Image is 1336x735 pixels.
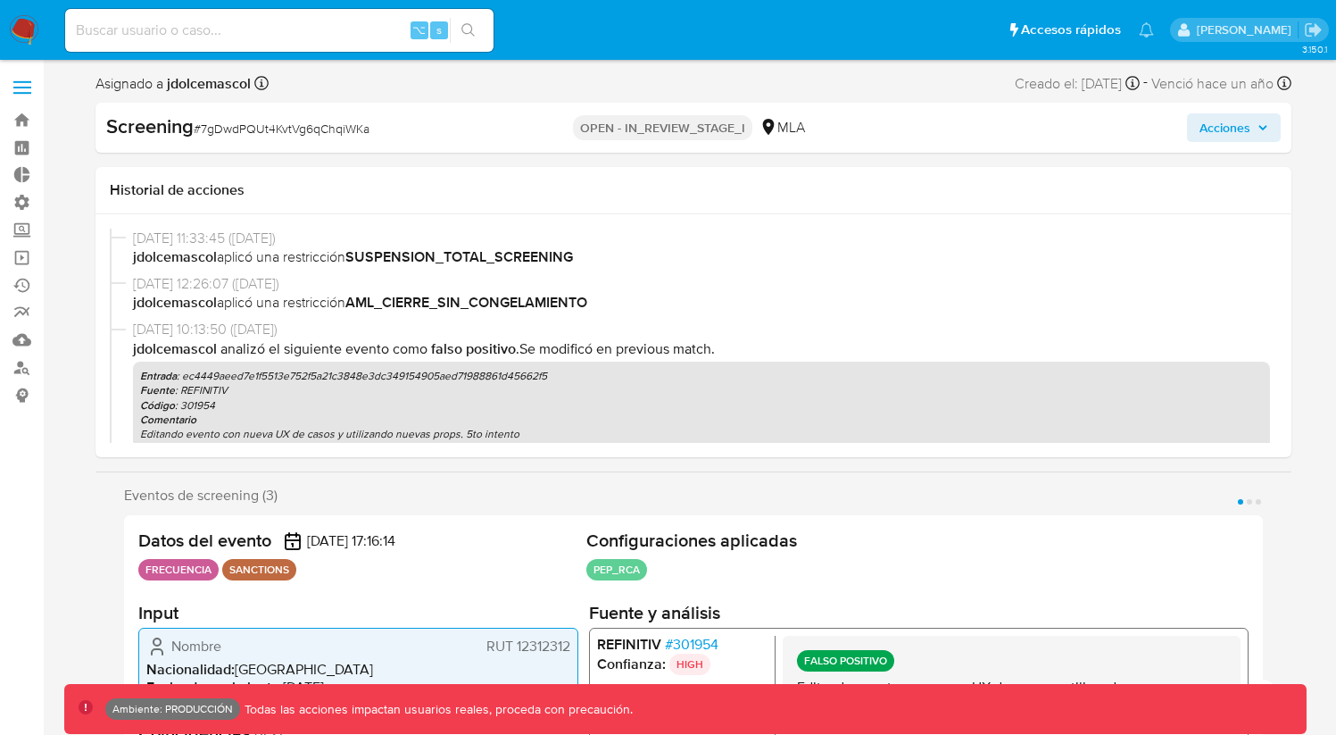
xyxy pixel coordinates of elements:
[140,383,1263,397] p: : REFINITIV
[1015,71,1140,96] div: Creado el: [DATE]
[1143,71,1148,96] span: -
[573,115,752,140] p: OPEN - IN_REVIEW_STAGE_I
[1199,113,1250,142] span: Acciones
[110,181,1277,199] h1: Historial de acciones
[163,73,251,94] b: jdolcemascol
[220,338,427,359] span: Analizó el siguiente evento como
[1021,21,1121,39] span: Accesos rápidos
[133,246,217,267] b: jdolcemascol
[140,412,196,428] b: Comentario
[345,246,573,267] b: SUSPENSION_TOTAL_SCREENING
[133,293,1270,313] span: aplicó una restricción
[133,247,1270,267] span: aplicó una restricción
[112,706,233,713] p: Ambiente: PRODUCCIÓN
[194,120,369,138] span: # 7gDwdPQUt4KvtVg6qChqiWKa
[133,274,1270,294] span: [DATE] 12:26:07 ([DATE])
[1139,22,1154,38] a: Notificaciones
[140,427,1263,441] p: Editando evento con nueva UX de casos y utilizando nuevas props. 5to intento
[1304,21,1323,39] a: Salir
[1151,74,1274,94] span: Venció hace un año
[240,701,633,718] p: Todas las acciones impactan usuarios reales, proceda con precaución.
[95,74,251,94] span: Asignado a
[65,19,494,42] input: Buscar usuario o caso...
[412,21,426,38] span: ⌥
[1197,21,1298,38] p: joaquin.dolcemascolo@mercadolibre.com
[133,229,1270,248] span: [DATE] 11:33:45 ([DATE])
[140,398,1263,413] p: : 301954
[1187,113,1281,142] button: Acciones
[759,118,805,138] div: MLA
[450,18,486,43] button: search-icon
[133,292,217,313] b: jdolcemascol
[106,112,194,140] b: Screening
[140,368,177,384] b: Entrada
[140,382,175,398] b: Fuente
[133,339,1270,359] p: . Se modificó en previous match .
[140,397,175,413] b: Código
[431,338,516,359] b: Falso positivo
[133,320,1270,339] span: [DATE] 10:13:50 ([DATE])
[140,369,1263,383] p: : ec4449aeed7e1f5513e752f5a21c3848e3dc349154905aed71988861d45662f5
[133,338,217,359] b: jdolcemascol
[345,292,587,313] b: AML_CIERRE_SIN_CONGELAMIENTO
[436,21,442,38] span: s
